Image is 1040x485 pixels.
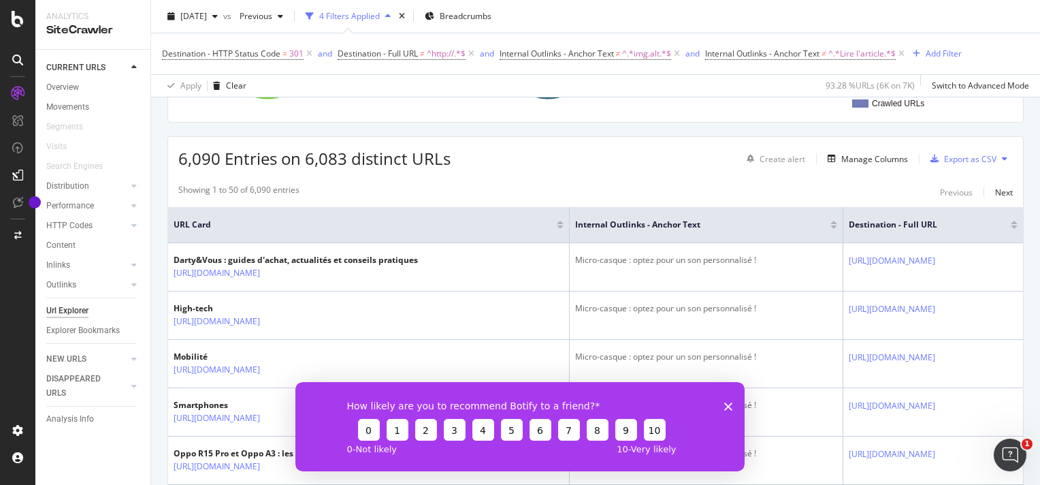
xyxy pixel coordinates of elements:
div: Micro-casque : optez pour un son personnalisé ! [575,254,837,266]
div: and [685,48,700,59]
div: Manage Columns [841,153,908,165]
div: times [396,10,408,23]
div: Movements [46,100,89,114]
div: Analytics [46,11,140,22]
div: HTTP Codes [46,219,93,233]
div: Previous [940,187,973,198]
iframe: Intercom live chat [994,439,1026,471]
div: DISAPPEARED URLS [46,372,115,401]
button: Previous [234,5,289,27]
span: ^http://.*$ [427,44,466,63]
span: Previous [234,10,272,22]
button: and [318,47,332,60]
span: Internal Outlinks - Anchor Text [500,48,614,59]
div: Analysis Info [46,412,94,426]
div: Apply [180,80,201,91]
span: ≠ [616,48,621,59]
button: and [685,47,700,60]
a: Search Engines [46,159,116,174]
a: HTTP Codes [46,219,127,233]
span: 301 [289,44,304,63]
div: Next [995,187,1013,198]
button: Manage Columns [822,151,908,167]
a: NEW URLS [46,352,127,366]
button: Switch to Advanced Mode [926,75,1029,97]
a: Analysis Info [46,412,141,426]
a: [URL][DOMAIN_NAME] [849,254,935,268]
a: [URL][DOMAIN_NAME] [174,411,260,425]
div: Tooltip anchor [29,196,41,208]
div: Add Filter [926,48,962,59]
div: Search Engines [46,159,103,174]
div: and [318,48,332,59]
a: Url Explorer [46,304,141,318]
div: Outlinks [46,278,76,292]
span: Destination - Full URL [849,219,990,231]
a: Distribution [46,179,127,193]
a: [URL][DOMAIN_NAME] [849,351,935,364]
a: [URL][DOMAIN_NAME] [174,363,260,377]
span: = [282,48,287,59]
div: Micro-casque : optez pour un son personnalisé ! [575,351,837,363]
a: Explorer Bookmarks [46,324,141,338]
div: and [480,48,494,59]
a: DISAPPEARED URLS [46,372,127,401]
div: Url Explorer [46,304,88,318]
a: Overview [46,80,141,95]
div: Export as CSV [944,153,996,165]
div: Create alert [760,153,805,165]
a: Performance [46,199,127,213]
a: Content [46,238,141,253]
span: 2025 Sep. 8th [180,10,207,22]
div: Smartphones [174,399,289,411]
a: [URL][DOMAIN_NAME] [174,315,260,328]
div: Segments [46,120,83,134]
div: Overview [46,80,79,95]
a: [URL][DOMAIN_NAME] [174,266,260,280]
div: Distribution [46,179,89,193]
div: 93.28 % URLs ( 6K on 7K ) [826,80,915,91]
a: Outlinks [46,278,127,292]
a: Segments [46,120,97,134]
div: CURRENT URLS [46,61,105,75]
div: Oppo R15 Pro et Oppo A3 : les mobiles pour les amateurs de design [174,448,445,460]
div: 4 Filters Applied [319,10,380,22]
text: Crawled URLs [872,99,924,108]
button: Next [995,184,1013,200]
span: Breadcrumbs [440,10,491,22]
button: Add Filter [907,46,962,62]
a: Movements [46,100,141,114]
div: Explorer Bookmarks [46,324,120,338]
span: ≠ [420,48,425,59]
a: [URL][DOMAIN_NAME] [849,399,935,413]
button: Export as CSV [925,148,996,170]
div: Showing 1 to 50 of 6,090 entries [178,184,299,200]
span: ^.*img.alt.*$ [622,44,671,63]
span: Destination - Full URL [338,48,418,59]
span: URL Card [174,219,553,231]
a: CURRENT URLS [46,61,127,75]
div: NEW URLS [46,352,86,366]
span: Destination - HTTP Status Code [162,48,280,59]
div: Switch to Advanced Mode [932,80,1029,91]
span: Internal Outlinks - Anchor Text [575,219,810,231]
button: Previous [940,184,973,200]
button: and [480,47,494,60]
a: [URL][DOMAIN_NAME] [174,460,260,473]
button: Clear [208,75,246,97]
iframe: Enquête de Botify [295,382,745,471]
a: Visits [46,140,80,154]
span: vs [223,10,234,22]
div: Darty&Vous : guides d'achat, actualités et conseils pratiques [174,254,418,266]
div: Visits [46,140,67,154]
